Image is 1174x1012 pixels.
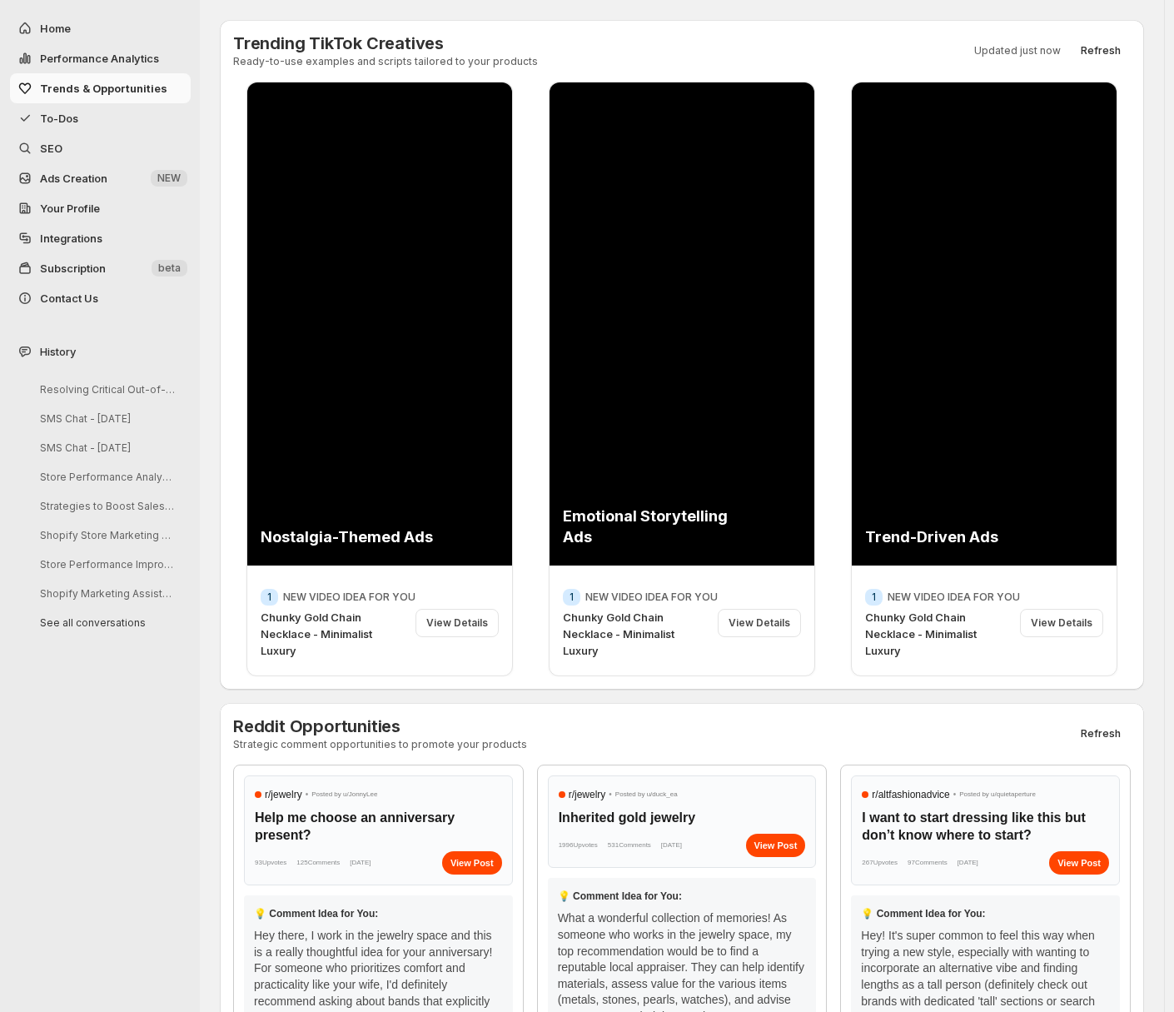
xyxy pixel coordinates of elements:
span: 💡 Comment Idea for You: [861,908,985,920]
div: Trend-Driven Ads [865,526,1045,547]
span: 💡 Comment Idea for You: [254,908,378,920]
span: Trends & Opportunities [40,82,167,95]
span: History [40,343,76,360]
span: 1 [570,591,574,604]
span: 97 Comments [908,855,948,871]
div: View Details [1020,609,1103,637]
span: 1 [872,591,876,604]
div: View details for Chunky Gold Chain Necklace - Minimalist Luxury [246,82,513,676]
button: Store Performance Analysis and Insights [27,464,185,490]
h3: Help me choose an anniversary present? [255,810,502,845]
button: Shopify Store Marketing Strategies [27,522,185,548]
span: 1996 Upvotes [559,837,598,854]
button: Ads Creation [10,163,191,193]
div: View Details [718,609,801,637]
span: Posted by u/ JonnyLee [311,786,377,803]
p: NEW VIDEO IDEA FOR YOU [283,591,415,604]
button: Home [10,13,191,43]
button: Performance Analytics [10,43,191,73]
iframe: TikTok Video [246,77,513,571]
span: Home [40,22,71,35]
span: • [609,786,612,803]
span: Performance Analytics [40,52,159,65]
div: View details for Chunky Gold Chain Necklace - Minimalist Luxury [851,82,1117,676]
div: Nostalgia-Themed Ads [261,526,440,547]
span: Subscription [40,262,106,275]
a: View Post [746,834,806,857]
button: Contact Us [10,283,191,313]
span: NEW [157,172,181,185]
button: Shopify Marketing Assistant Onboarding [27,581,185,606]
div: View Details [415,609,499,637]
span: 531 Comments [608,837,651,854]
span: • [306,786,309,803]
button: Resolving Critical Out-of-Stock Issues [27,376,185,402]
button: See all conversations [27,610,185,636]
button: Subscription [10,253,191,283]
span: SEO [40,142,62,155]
h3: Trending TikTok Creatives [233,33,538,53]
a: Your Profile [10,193,191,223]
span: Posted by u/ duck_ea [615,786,678,803]
p: NEW VIDEO IDEA FOR YOU [888,591,1020,604]
span: r/ jewelry [265,786,302,803]
p: Ready-to-use examples and scripts tailored to your products [233,55,538,68]
p: Updated just now [974,44,1061,57]
span: Ads Creation [40,172,107,185]
span: 93 Upvotes [255,855,286,871]
p: Strategic comment opportunities to promote your products [233,738,527,751]
span: [DATE] [661,837,682,854]
h3: Reddit Opportunities [233,716,527,736]
h3: Inherited gold jewelry [559,810,806,827]
a: View Post [1049,851,1109,875]
p: Chunky Gold Chain Necklace - Minimalist Luxury [261,609,409,659]
span: r/ jewelry [569,786,606,803]
span: Your Profile [40,202,100,215]
span: 1 [267,591,271,604]
span: To-Dos [40,112,78,125]
iframe: TikTok Video [548,77,815,571]
p: Chunky Gold Chain Necklace - Minimalist Luxury [563,609,711,659]
a: Integrations [10,223,191,253]
span: beta [158,262,181,275]
span: Contact Us [40,292,98,305]
button: Store Performance Improvement Analysis Steps [27,551,185,577]
a: SEO [10,133,191,163]
span: [DATE] [350,855,371,871]
button: To-Dos [10,103,191,133]
span: r/ altfashionadvice [872,786,949,803]
button: Refresh [1071,722,1131,745]
span: [DATE] [958,855,978,871]
button: SMS Chat - [DATE] [27,406,185,431]
span: 125 Comments [296,855,340,871]
button: Trends & Opportunities [10,73,191,103]
p: Chunky Gold Chain Necklace - Minimalist Luxury [865,609,1013,659]
span: Posted by u/ quietaperture [959,786,1036,803]
button: SMS Chat - [DATE] [27,435,185,461]
span: • [953,786,957,803]
span: Refresh [1081,727,1121,740]
span: 💡 Comment Idea for You: [558,890,682,902]
button: Strategies to Boost Sales Next Week [27,493,185,519]
span: Refresh [1081,44,1121,57]
iframe: TikTok Video [851,77,1118,571]
span: Integrations [40,232,102,245]
button: Refresh [1071,39,1131,62]
div: Emotional Storytelling Ads [563,506,743,547]
a: View Post [442,851,502,875]
div: View details for Chunky Gold Chain Necklace - Minimalist Luxury [549,82,815,676]
p: NEW VIDEO IDEA FOR YOU [585,591,718,604]
span: 267 Upvotes [862,855,898,871]
h3: I want to start dressing like this but don’t know where to start? [862,810,1109,845]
